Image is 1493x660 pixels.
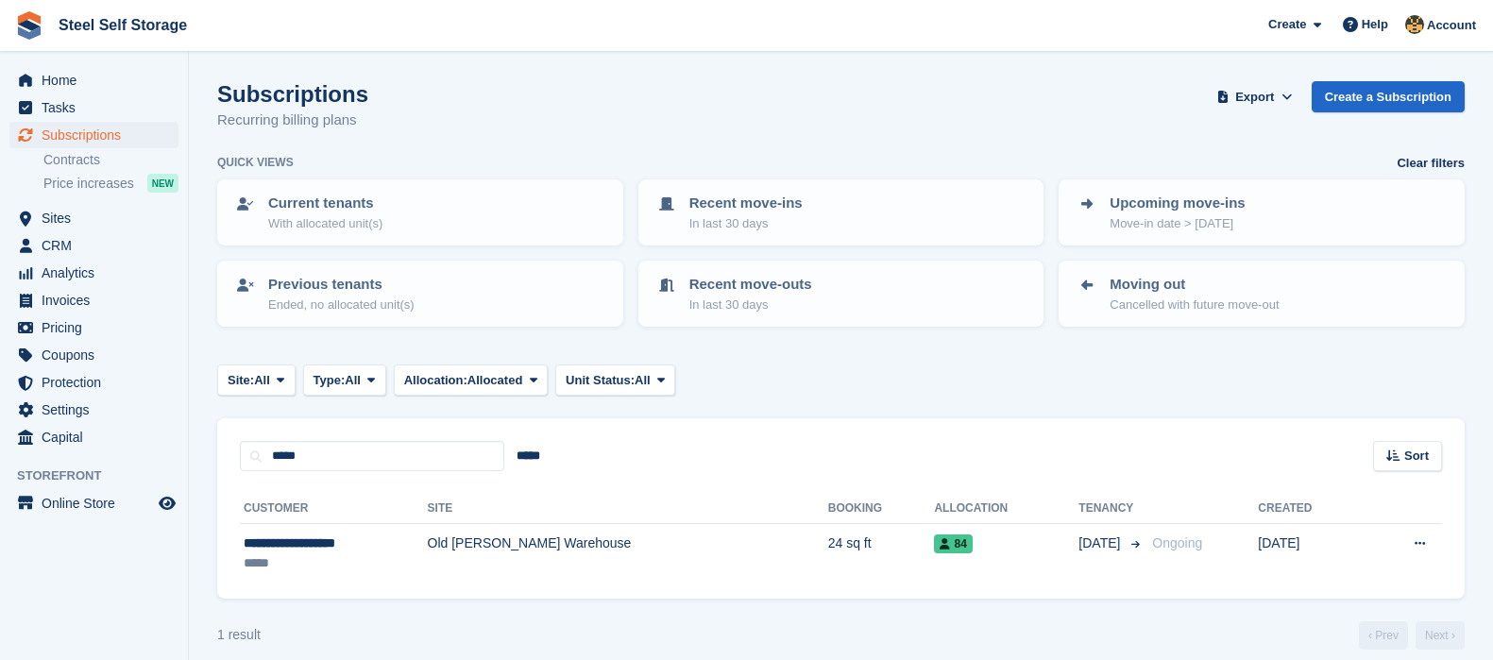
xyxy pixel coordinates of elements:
a: Previous [1359,621,1408,650]
th: Site [428,494,828,524]
a: menu [9,397,178,423]
span: CRM [42,232,155,259]
th: Created [1258,494,1364,524]
a: menu [9,490,178,516]
a: menu [9,369,178,396]
p: Ended, no allocated unit(s) [268,296,415,314]
a: menu [9,232,178,259]
span: Help [1362,15,1388,34]
span: Subscriptions [42,122,155,148]
td: Old [PERSON_NAME] Warehouse [428,524,828,584]
span: Analytics [42,260,155,286]
button: Export [1213,81,1297,112]
span: All [635,371,651,390]
th: Tenancy [1078,494,1145,524]
span: Sort [1404,447,1429,465]
p: Recurring billing plans [217,110,368,131]
a: Next [1416,621,1465,650]
span: Create [1268,15,1306,34]
button: Site: All [217,364,296,396]
span: Type: [314,371,346,390]
span: Allocation: [404,371,467,390]
span: Home [42,67,155,93]
span: [DATE] [1078,533,1124,553]
span: Account [1427,16,1476,35]
a: Price increases NEW [43,173,178,194]
span: Export [1235,88,1274,107]
span: Protection [42,369,155,396]
a: Upcoming move-ins Move-in date > [DATE] [1060,181,1463,244]
span: All [254,371,270,390]
p: Previous tenants [268,274,415,296]
nav: Page [1355,621,1468,650]
span: Sites [42,205,155,231]
span: Invoices [42,287,155,313]
th: Booking [828,494,935,524]
span: All [345,371,361,390]
a: Moving out Cancelled with future move-out [1060,262,1463,325]
span: Tasks [42,94,155,121]
a: Preview store [156,492,178,515]
a: Previous tenants Ended, no allocated unit(s) [219,262,621,325]
th: Customer [240,494,428,524]
a: Steel Self Storage [51,9,195,41]
span: Capital [42,424,155,450]
span: Storefront [17,466,188,485]
a: menu [9,287,178,313]
img: stora-icon-8386f47178a22dfd0bd8f6a31ec36ba5ce8667c1dd55bd0f319d3a0aa187defe.svg [15,11,43,40]
a: Create a Subscription [1312,81,1465,112]
span: Online Store [42,490,155,516]
span: Pricing [42,314,155,341]
span: Unit Status: [566,371,635,390]
a: Contracts [43,151,178,169]
p: Recent move-ins [689,193,803,214]
a: menu [9,260,178,286]
a: menu [9,94,178,121]
a: menu [9,424,178,450]
p: In last 30 days [689,296,812,314]
a: menu [9,122,178,148]
span: Settings [42,397,155,423]
img: James Steel [1405,15,1424,34]
p: Moving out [1110,274,1279,296]
th: Allocation [934,494,1078,524]
a: Recent move-ins In last 30 days [640,181,1043,244]
p: Move-in date > [DATE] [1110,214,1245,233]
span: Ongoing [1152,535,1202,550]
span: 84 [934,534,972,553]
div: NEW [147,174,178,193]
span: Site: [228,371,254,390]
p: Upcoming move-ins [1110,193,1245,214]
a: Clear filters [1397,154,1465,173]
p: Current tenants [268,193,382,214]
span: Allocated [467,371,523,390]
p: Cancelled with future move-out [1110,296,1279,314]
h1: Subscriptions [217,81,368,107]
button: Unit Status: All [555,364,675,396]
a: menu [9,342,178,368]
span: Price increases [43,175,134,193]
p: In last 30 days [689,214,803,233]
a: Recent move-outs In last 30 days [640,262,1043,325]
td: 24 sq ft [828,524,935,584]
p: Recent move-outs [689,274,812,296]
td: [DATE] [1258,524,1364,584]
button: Allocation: Allocated [394,364,548,396]
span: Coupons [42,342,155,368]
a: Current tenants With allocated unit(s) [219,181,621,244]
button: Type: All [303,364,386,396]
h6: Quick views [217,154,294,171]
p: With allocated unit(s) [268,214,382,233]
a: menu [9,67,178,93]
a: menu [9,314,178,341]
a: menu [9,205,178,231]
div: 1 result [217,625,261,645]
